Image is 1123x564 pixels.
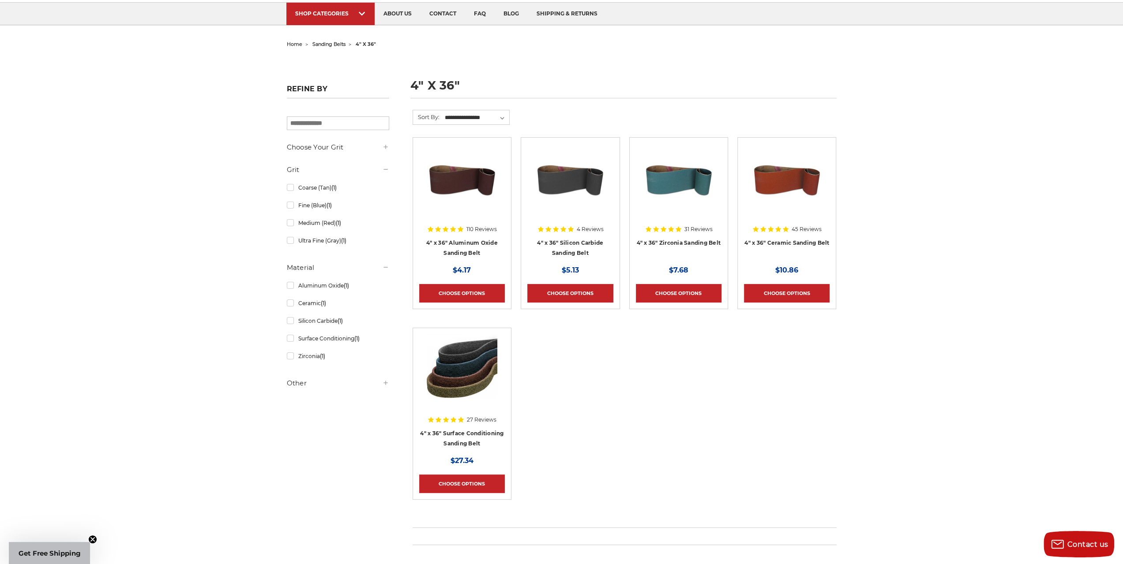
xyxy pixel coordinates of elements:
span: (1) [335,220,341,226]
button: Close teaser [88,535,97,544]
a: Coarse (Tan) [287,180,389,195]
span: $10.86 [775,266,798,274]
span: (1) [319,353,325,359]
img: 4"x36" Surface Conditioning Sanding Belts [427,334,497,405]
a: Ultra Fine (Gray) [287,233,389,248]
a: Choose Options [419,284,505,303]
img: 4" x 36" Ceramic Sanding Belt [751,144,822,214]
span: 4" x 36" [356,41,376,47]
a: Fine (Blue) [287,198,389,213]
a: Silicon Carbide [287,313,389,329]
a: 4" x 36" Aluminum Oxide Sanding Belt [426,239,498,256]
button: Contact us [1044,531,1114,557]
a: 4" x 36" Silicon Carbide File Belt [527,144,613,229]
span: Contact us [1067,540,1108,549]
span: $5.13 [562,266,579,274]
div: Get Free ShippingClose teaser [9,542,90,564]
span: (1) [341,237,346,244]
a: about us [375,3,421,25]
h5: Refine by [287,85,389,98]
label: Sort By: [413,110,439,123]
a: home [287,41,302,47]
span: 27 Reviews [467,417,496,422]
a: faq [465,3,495,25]
h1: 4" x 36" [410,79,837,98]
a: Medium (Red) [287,215,389,231]
h5: Choose Your Grit [287,142,389,153]
span: 4 Reviews [577,227,604,232]
img: 4" x 36" Aluminum Oxide Sanding Belt [427,144,497,214]
span: (1) [343,282,349,289]
a: Zirconia [287,348,389,364]
a: Surface Conditioning [287,331,389,346]
a: blog [495,3,528,25]
span: (1) [331,184,336,191]
a: 4" x 36" Zirconia Sanding Belt [636,144,721,229]
a: Choose Options [636,284,721,303]
h5: Other [287,378,389,388]
a: contact [421,3,465,25]
a: Aluminum Oxide [287,278,389,293]
a: 4" x 36" Aluminum Oxide Sanding Belt [419,144,505,229]
a: Choose Options [419,474,505,493]
a: 4" x 36" Silicon Carbide Sanding Belt [537,239,603,256]
span: (1) [320,300,326,306]
a: Choose Options [744,284,830,303]
h5: Material [287,262,389,273]
span: $27.34 [451,456,473,465]
select: Sort By: [443,111,509,124]
span: (1) [354,335,359,342]
span: 31 Reviews [684,227,713,232]
span: $7.68 [669,266,688,274]
img: 4" x 36" Zirconia Sanding Belt [643,144,714,214]
span: $4.17 [453,266,471,274]
h5: Grit [287,164,389,175]
span: 45 Reviews [792,227,822,232]
a: 4" x 36" Zirconia Sanding Belt [637,239,721,246]
a: Choose Options [527,284,613,303]
span: Get Free Shipping [19,549,81,557]
a: shipping & returns [528,3,606,25]
a: sanding belts [312,41,346,47]
a: 4"x36" Surface Conditioning Sanding Belts [419,334,505,420]
a: 4" x 36" Surface Conditioning Sanding Belt [420,430,503,447]
a: Ceramic [287,295,389,311]
img: 4" x 36" Silicon Carbide File Belt [535,144,605,214]
span: (1) [326,202,331,209]
a: 4" x 36" Ceramic Sanding Belt [744,144,830,229]
a: 4" x 36" Ceramic Sanding Belt [744,239,829,246]
span: (1) [337,317,342,324]
div: SHOP CATEGORIES [295,10,366,17]
span: 110 Reviews [466,227,497,232]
